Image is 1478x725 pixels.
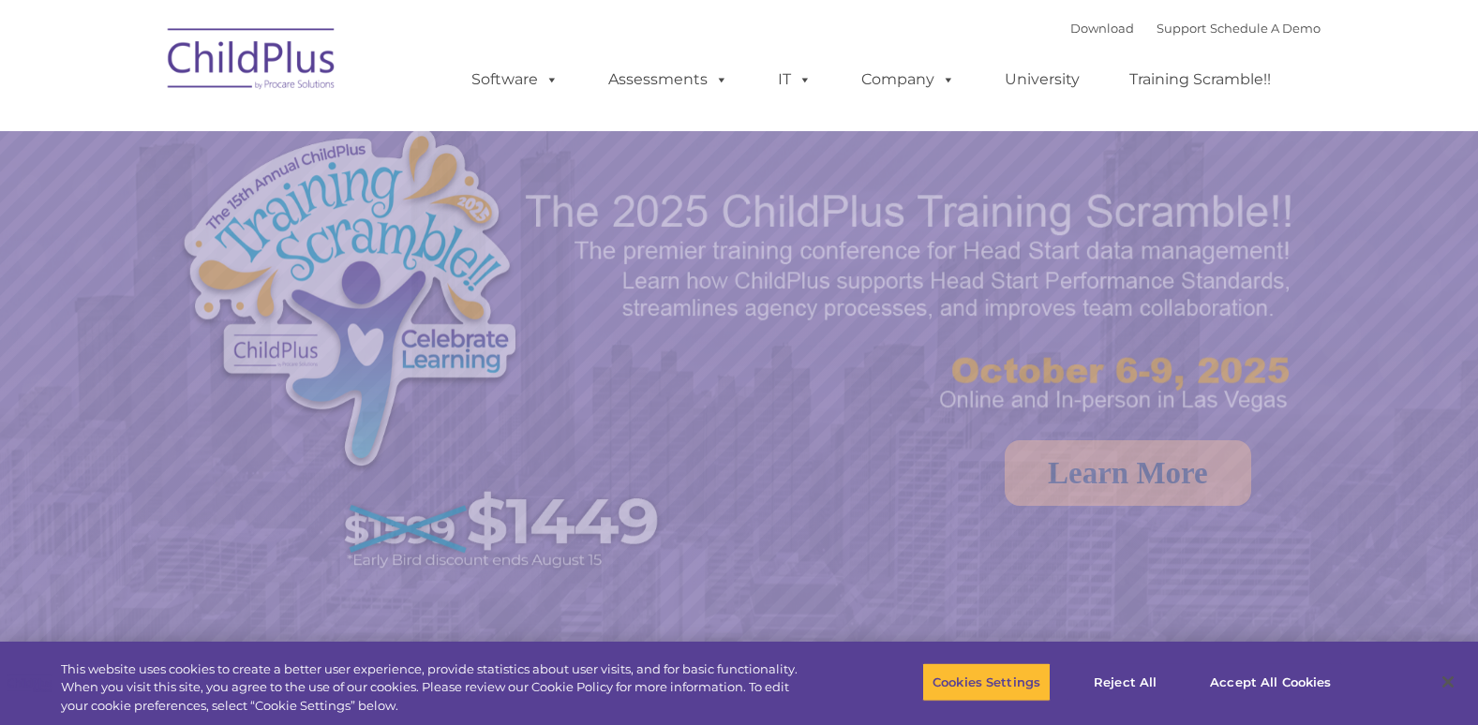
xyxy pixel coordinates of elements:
[922,662,1051,702] button: Cookies Settings
[1070,21,1321,36] font: |
[986,61,1098,98] a: University
[1200,662,1341,702] button: Accept All Cookies
[1157,21,1206,36] a: Support
[61,660,813,716] div: This website uses cookies to create a better user experience, provide statistics about user visit...
[1427,661,1469,703] button: Close
[453,61,577,98] a: Software
[1067,662,1184,702] button: Reject All
[1070,21,1134,36] a: Download
[759,61,830,98] a: IT
[590,61,747,98] a: Assessments
[1111,61,1290,98] a: Training Scramble!!
[1005,440,1251,506] a: Learn More
[1210,21,1321,36] a: Schedule A Demo
[843,61,974,98] a: Company
[158,15,346,109] img: ChildPlus by Procare Solutions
